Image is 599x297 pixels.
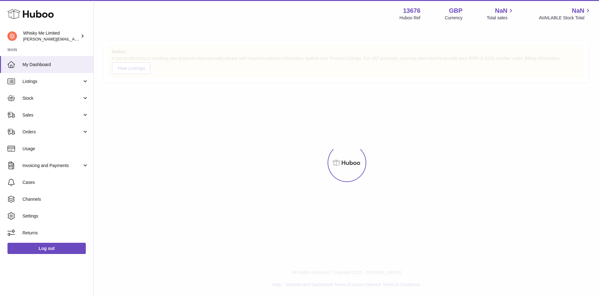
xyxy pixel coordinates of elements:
[495,7,507,15] span: NaN
[487,7,514,21] a: NaN Total sales
[539,7,592,21] a: NaN AVAILABLE Stock Total
[22,213,89,219] span: Settings
[7,243,86,254] a: Log out
[22,112,82,118] span: Sales
[22,196,89,202] span: Channels
[7,31,17,41] img: frances@whiskyshop.com
[23,36,125,41] span: [PERSON_NAME][EMAIL_ADDRESS][DOMAIN_NAME]
[539,15,592,21] span: AVAILABLE Stock Total
[22,95,82,101] span: Stock
[22,129,82,135] span: Orders
[22,79,82,84] span: Listings
[22,146,89,152] span: Usage
[23,30,79,42] div: Whisky Me Limited
[22,163,82,169] span: Invoicing and Payments
[445,15,463,21] div: Currency
[487,15,514,21] span: Total sales
[22,230,89,236] span: Returns
[400,15,421,21] div: Huboo Ref
[449,7,462,15] strong: GBP
[22,62,89,68] span: My Dashboard
[572,7,584,15] span: NaN
[403,7,421,15] strong: 13676
[22,180,89,185] span: Cases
